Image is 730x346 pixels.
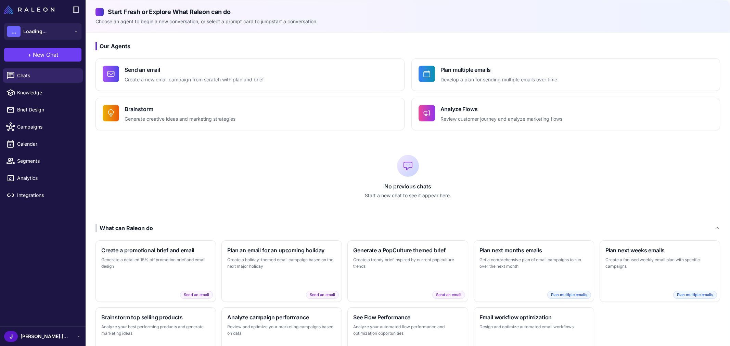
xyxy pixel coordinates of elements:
[101,256,210,270] p: Generate a detailed 15% off promotion brief and email design
[125,115,235,123] p: Generate creative ideas and marketing strategies
[411,98,720,130] button: Analyze FlowsReview customer journey and analyze marketing flows
[95,182,720,190] p: No previous chats
[227,313,336,321] h3: Analyze campaign performance
[479,323,588,330] p: Design and optimize automated email workflows
[95,240,216,302] button: Create a promotional brief and emailGenerate a detailed 15% off promotion brief and email designS...
[3,68,83,83] a: Chats
[3,137,83,151] a: Calendar
[101,246,210,254] h3: Create a promotional brief and email
[23,28,47,35] span: Loading...
[3,120,83,134] a: Campaigns
[3,103,83,117] a: Brief Design
[17,106,77,114] span: Brief Design
[95,7,720,16] h2: Start Fresh or Explore What Raleon can do
[95,42,720,50] h3: Our Agents
[125,76,264,84] p: Create a new email campaign from scratch with plan and brief
[440,76,557,84] p: Develop a plan for sending multiple emails over time
[479,256,588,270] p: Get a comprehensive plan of email campaigns to run over the next month
[3,85,83,100] a: Knowledge
[95,224,153,232] div: What can Raleon do
[547,291,591,299] span: Plan multiple emails
[4,48,81,62] button: +New Chat
[17,174,77,182] span: Analytics
[3,171,83,185] a: Analytics
[28,51,31,59] span: +
[95,18,720,25] p: Choose an agent to begin a new conversation, or select a prompt card to jumpstart a conversation.
[353,313,462,321] h3: See Flow Performance
[353,323,462,337] p: Analyze your automated flow performance and optimization opportunities
[605,256,714,270] p: Create a focused weekly email plan with specific campaigns
[4,5,54,14] img: Raleon Logo
[17,140,77,148] span: Calendar
[95,58,405,91] button: Send an emailCreate a new email campaign from scratch with plan and brief
[17,191,77,199] span: Integrations
[440,115,562,123] p: Review customer journey and analyze marketing flows
[4,331,18,342] div: J
[125,66,264,74] h4: Send an email
[479,313,588,321] h3: Email workflow optimization
[306,291,339,299] span: Send an email
[605,246,714,254] h3: Plan next weeks emails
[673,291,717,299] span: Plan multiple emails
[3,188,83,202] a: Integrations
[101,313,210,321] h3: Brainstorm top selling products
[125,105,235,113] h4: Brainstorm
[95,192,720,199] p: Start a new chat to see it appear here.
[411,58,720,91] button: Plan multiple emailsDevelop a plan for sending multiple emails over time
[347,240,468,302] button: Generate a PopCulture themed briefCreate a trendy brief inspired by current pop culture trendsSen...
[21,333,68,340] span: [PERSON_NAME].[PERSON_NAME]
[33,51,58,59] span: New Chat
[479,246,588,254] h3: Plan next months emails
[180,291,213,299] span: Send an email
[432,291,465,299] span: Send an email
[227,246,336,254] h3: Plan an email for an upcoming holiday
[600,240,720,302] button: Plan next weeks emailsCreate a focused weekly email plan with specific campaignsPlan multiple emails
[440,105,562,113] h4: Analyze Flows
[7,26,21,37] div: ...
[101,323,210,337] p: Analyze your best performing products and generate marketing ideas
[221,240,342,302] button: Plan an email for an upcoming holidayCreate a holiday-themed email campaign based on the next maj...
[440,66,557,74] h4: Plan multiple emails
[17,72,77,79] span: Chats
[17,157,77,165] span: Segments
[17,123,77,131] span: Campaigns
[474,240,594,302] button: Plan next months emailsGet a comprehensive plan of email campaigns to run over the next monthPlan...
[4,5,57,14] a: Raleon Logo
[95,98,405,130] button: BrainstormGenerate creative ideas and marketing strategies
[353,256,462,270] p: Create a trendy brief inspired by current pop culture trends
[3,154,83,168] a: Segments
[353,246,462,254] h3: Generate a PopCulture themed brief
[17,89,77,96] span: Knowledge
[227,256,336,270] p: Create a holiday-themed email campaign based on the next major holiday
[4,23,81,40] button: ...Loading...
[227,323,336,337] p: Review and optimize your marketing campaigns based on data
